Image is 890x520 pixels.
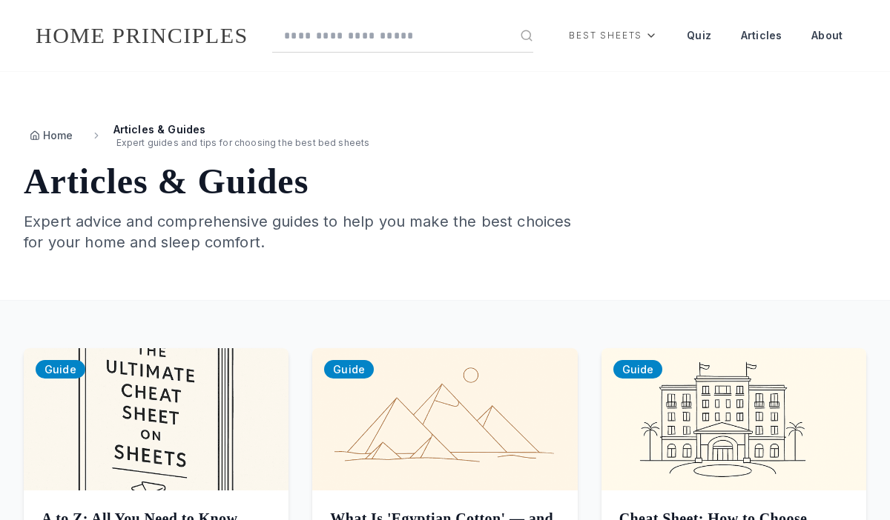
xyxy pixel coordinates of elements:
[324,360,374,379] span: Guide
[800,18,854,53] a: About
[24,119,866,152] nav: Breadcrumb
[36,23,248,47] a: HOME PRINCIPLES
[36,360,85,379] span: Guide
[108,119,376,152] span: Articles & Guides
[613,360,663,379] span: Guide
[24,164,866,199] h1: Articles & Guides
[116,137,370,149] span: Expert guides and tips for choosing the best bed sheets
[24,125,79,146] a: Go to homepage
[601,348,866,490] img: Cheat Sheet: How to Choose Luxury-Hotel Sheets
[557,18,669,53] div: Best Sheets
[24,211,593,253] p: Expert advice and comprehensive guides to help you make the best choices for your home and sleep ...
[43,128,73,143] span: Home
[675,18,723,53] a: Quiz
[24,348,289,490] img: A to Z: All You Need to Know About Sheets
[729,18,794,53] a: Articles
[312,348,577,490] img: What Is 'Egyptian Cotton' — and Do You Want It?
